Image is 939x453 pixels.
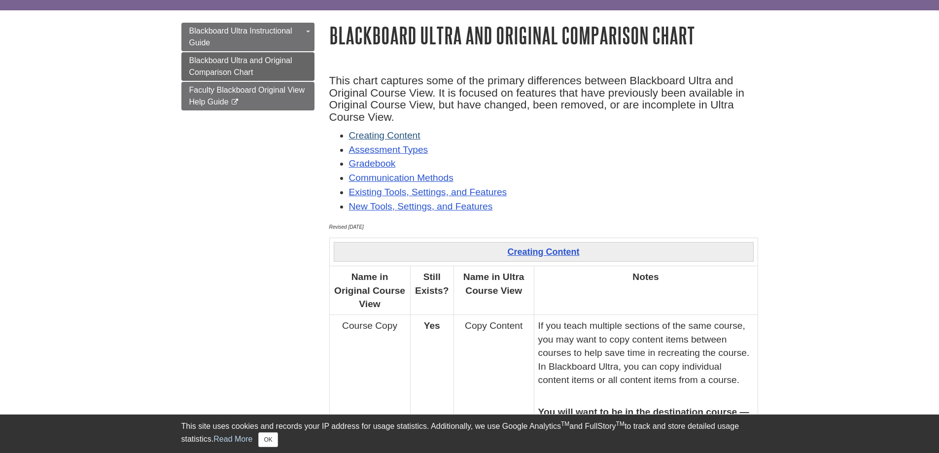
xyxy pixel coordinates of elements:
strong: Notes [632,272,659,282]
a: Blackboard Ultra Instructional Guide [181,23,314,51]
a: Faculty Blackboard Original View Help Guide [181,82,314,110]
strong: Name in Ultra Course View [463,272,524,295]
button: Close [258,432,278,447]
a: New Tools, Settings, and Features [349,201,493,211]
em: Revised [DATE] [329,224,364,230]
sup: TM [616,420,625,427]
a: Assessment Types [349,144,428,155]
a: Communication Methods [349,173,453,183]
strong: Creating Content [508,247,580,257]
h4: This chart captures some of the primary differences between Blackboard Ultra and Original Course ... [329,75,758,124]
strong: Name in Original Course View [334,272,405,309]
i: This link opens in a new window [231,99,239,105]
a: Existing Tools, Settings, and Features [349,187,507,197]
span: Blackboard Ultra and Original Comparison Chart [189,56,292,76]
a: Read More [213,435,252,443]
a: Creating Content [349,130,420,140]
h1: Blackboard Ultra and Original Comparison Chart [329,23,758,48]
sup: TM [561,420,569,427]
div: This site uses cookies and records your IP address for usage statistics. Additionally, we use Goo... [181,420,758,447]
span: . [394,111,397,123]
span: Faculty Blackboard Original View Help Guide [189,86,305,106]
strong: Still Exists? [415,272,449,295]
p: If you teach multiple sections of the same course, you may want to copy content items between cou... [538,319,754,386]
span: Blackboard Ultra Instructional Guide [189,27,292,47]
div: Guide Page Menu [181,23,314,110]
a: Gradebook [349,158,396,169]
strong: Yes [424,320,440,331]
a: Blackboard Ultra and Original Comparison Chart [181,52,314,81]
